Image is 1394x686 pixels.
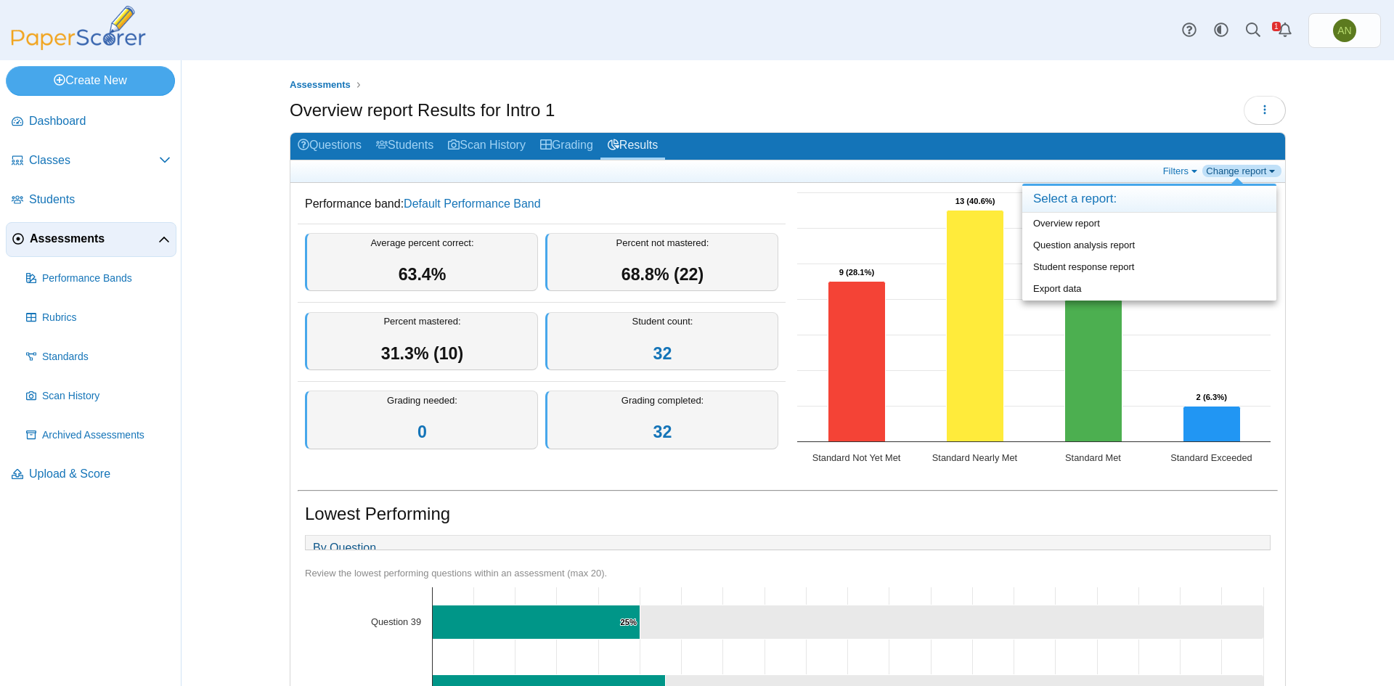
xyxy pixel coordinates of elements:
[42,389,171,404] span: Scan History
[1183,407,1241,442] path: Standard Exceeded, 2. Overall Assessment Performance.
[433,605,640,639] path: Question 39, 25%. % of Points Earned.
[947,211,1004,442] path: Standard Nearly Met, 13. Overall Assessment Performance.
[620,618,636,626] text: 25%
[1170,452,1252,463] text: Standard Exceeded
[29,466,171,482] span: Upload & Score
[290,79,351,90] span: Assessments
[305,312,538,371] div: Percent mastered:
[42,271,171,286] span: Performance Bands
[20,261,176,296] a: Performance Bands
[42,311,171,325] span: Rubrics
[20,301,176,335] a: Rubrics
[533,133,600,160] a: Grading
[381,344,463,363] span: 31.3% (10)
[1065,452,1121,463] text: Standard Met
[932,452,1018,463] text: Standard Nearly Met
[20,340,176,375] a: Standards
[1065,300,1122,442] path: Standard Met, 8. Overall Assessment Performance.
[6,457,176,492] a: Upload & Score
[305,502,450,526] h1: Lowest Performing
[545,233,778,292] div: Percent not mastered:
[653,422,672,441] a: 32
[29,113,171,129] span: Dashboard
[1022,186,1276,213] h4: Select a report:
[1333,19,1356,42] span: Abby Nance
[545,391,778,449] div: Grading completed:
[812,452,901,463] text: Standard Not Yet Met
[545,312,778,371] div: Student count:
[1022,256,1276,278] a: Student response report
[839,268,875,277] text: 9 (28.1%)
[1022,213,1276,234] a: Overview report
[1308,13,1381,48] a: Abby Nance
[305,391,538,449] div: Grading needed:
[1022,234,1276,256] a: Question analysis report
[1022,278,1276,300] a: Export data
[286,76,354,94] a: Assessments
[42,350,171,364] span: Standards
[371,616,421,627] text: Question 39
[404,197,541,210] a: Default Performance Band
[305,567,1271,580] div: Review the lowest performing questions within an assessment (max 20).
[290,98,555,123] h1: Overview report Results for Intro 1
[6,222,176,257] a: Assessments
[621,265,704,284] span: 68.8% (22)
[1159,165,1204,177] a: Filters
[29,152,159,168] span: Classes
[306,536,383,560] a: By Question
[305,233,538,292] div: Average percent correct:
[6,183,176,218] a: Students
[1202,165,1281,177] a: Change report
[441,133,533,160] a: Scan History
[600,133,665,160] a: Results
[6,40,151,52] a: PaperScorer
[399,265,447,284] span: 63.4%
[29,192,171,208] span: Students
[20,418,176,453] a: Archived Assessments
[30,231,158,247] span: Assessments
[790,185,1278,475] div: Chart. Highcharts interactive chart.
[1337,25,1351,36] span: Abby Nance
[1197,393,1228,401] text: 2 (6.3%)
[290,133,369,160] a: Questions
[298,185,786,223] dd: Performance band:
[1269,15,1301,46] a: Alerts
[6,6,151,50] img: PaperScorer
[417,422,427,441] a: 0
[6,66,175,95] a: Create New
[640,605,1264,639] path: Question 39, 75. .
[828,282,886,442] path: Standard Not Yet Met, 9. Overall Assessment Performance.
[42,428,171,443] span: Archived Assessments
[369,133,441,160] a: Students
[955,197,995,205] text: 13 (40.6%)
[20,379,176,414] a: Scan History
[653,344,672,363] a: 32
[6,144,176,179] a: Classes
[790,185,1278,475] svg: Interactive chart
[6,105,176,139] a: Dashboard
